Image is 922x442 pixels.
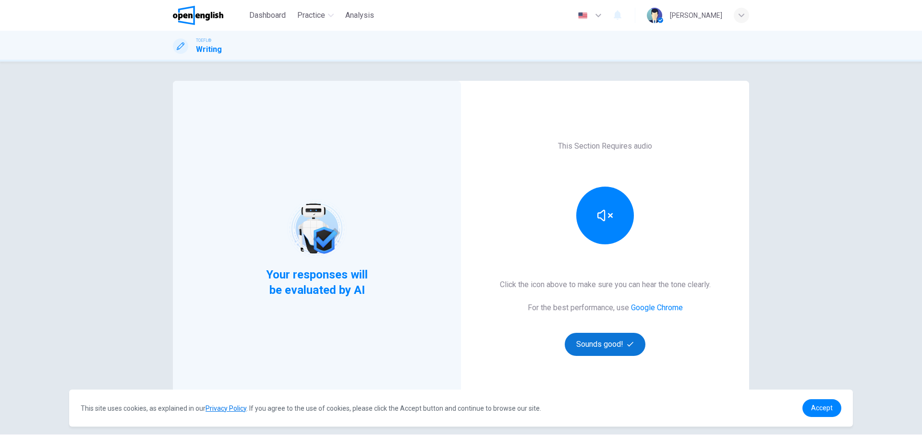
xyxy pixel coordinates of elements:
img: Profile picture [647,8,662,23]
a: Privacy Policy [206,404,246,412]
button: Sounds good! [565,333,645,356]
div: [PERSON_NAME] [670,10,722,21]
h6: Click the icon above to make sure you can hear the tone clearly. [500,279,711,290]
span: Practice [297,10,325,21]
h1: Writing [196,44,222,55]
button: Analysis [341,7,378,24]
img: robot icon [286,198,347,259]
button: Practice [293,7,338,24]
button: Dashboard [245,7,290,24]
span: Accept [811,404,833,412]
span: TOEFL® [196,37,211,44]
img: OpenEnglish logo [173,6,223,25]
h6: This Section Requires audio [558,140,652,152]
img: en [577,12,589,19]
span: This site uses cookies, as explained in our . If you agree to the use of cookies, please click th... [81,404,541,412]
h6: For the best performance, use [528,302,683,314]
span: Dashboard [249,10,286,21]
a: OpenEnglish logo [173,6,245,25]
a: Google Chrome [631,303,683,312]
span: Analysis [345,10,374,21]
a: dismiss cookie message [802,399,841,417]
div: cookieconsent [69,390,853,427]
span: Your responses will be evaluated by AI [259,267,376,298]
